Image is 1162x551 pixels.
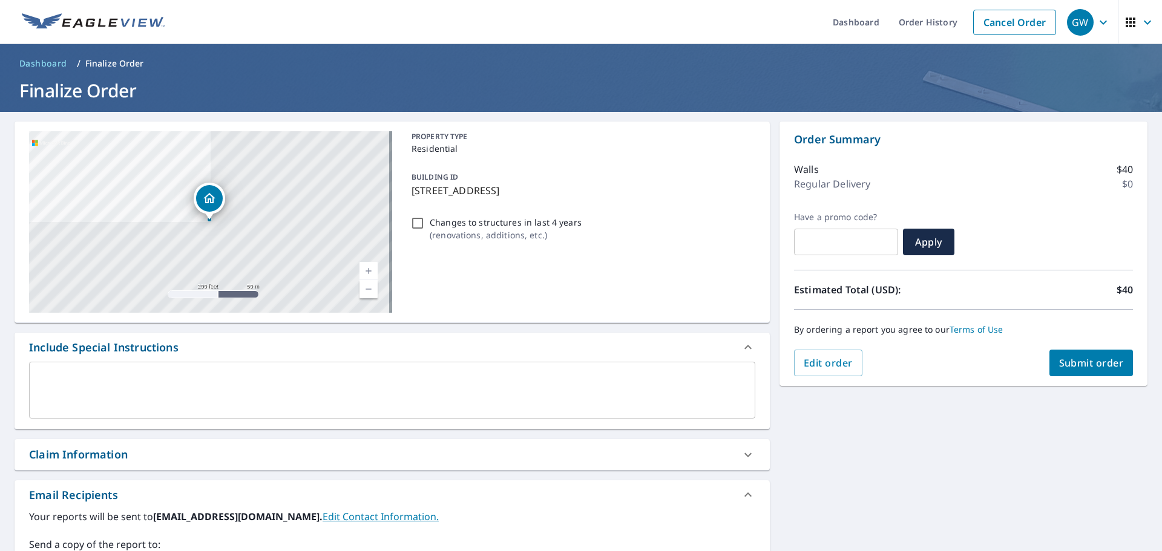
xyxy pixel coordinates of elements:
[950,324,1003,335] a: Terms of Use
[29,339,179,356] div: Include Special Instructions
[85,57,144,70] p: Finalize Order
[794,162,819,177] p: Walls
[15,78,1147,103] h1: Finalize Order
[194,183,225,220] div: Dropped pin, building 1, Residential property, 28 EVANSPARK GDNS NW CALGARY AB T3P0G5
[794,350,862,376] button: Edit order
[794,282,963,297] p: Estimated Total (USD):
[77,56,80,71] li: /
[913,235,945,249] span: Apply
[1067,9,1094,36] div: GW
[412,131,750,142] p: PROPERTY TYPE
[15,54,72,73] a: Dashboard
[153,510,323,523] b: [EMAIL_ADDRESS][DOMAIN_NAME].
[412,142,750,155] p: Residential
[29,487,118,503] div: Email Recipients
[1117,162,1133,177] p: $40
[1059,356,1124,370] span: Submit order
[794,324,1133,335] p: By ordering a report you agree to our
[804,356,853,370] span: Edit order
[15,439,770,470] div: Claim Information
[1049,350,1134,376] button: Submit order
[430,229,582,241] p: ( renovations, additions, etc. )
[323,510,439,523] a: EditContactInfo
[973,10,1056,35] a: Cancel Order
[412,183,750,198] p: [STREET_ADDRESS]
[1122,177,1133,191] p: $0
[15,333,770,362] div: Include Special Instructions
[794,177,870,191] p: Regular Delivery
[412,172,458,182] p: BUILDING ID
[359,262,378,280] a: Current Level 17, Zoom In
[903,229,954,255] button: Apply
[359,280,378,298] a: Current Level 17, Zoom Out
[29,446,128,463] div: Claim Information
[430,216,582,229] p: Changes to structures in last 4 years
[15,54,1147,73] nav: breadcrumb
[22,13,165,31] img: EV Logo
[29,509,755,524] label: Your reports will be sent to
[794,212,898,223] label: Have a promo code?
[794,131,1133,148] p: Order Summary
[1117,282,1133,297] p: $40
[19,57,67,70] span: Dashboard
[15,480,770,509] div: Email Recipients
